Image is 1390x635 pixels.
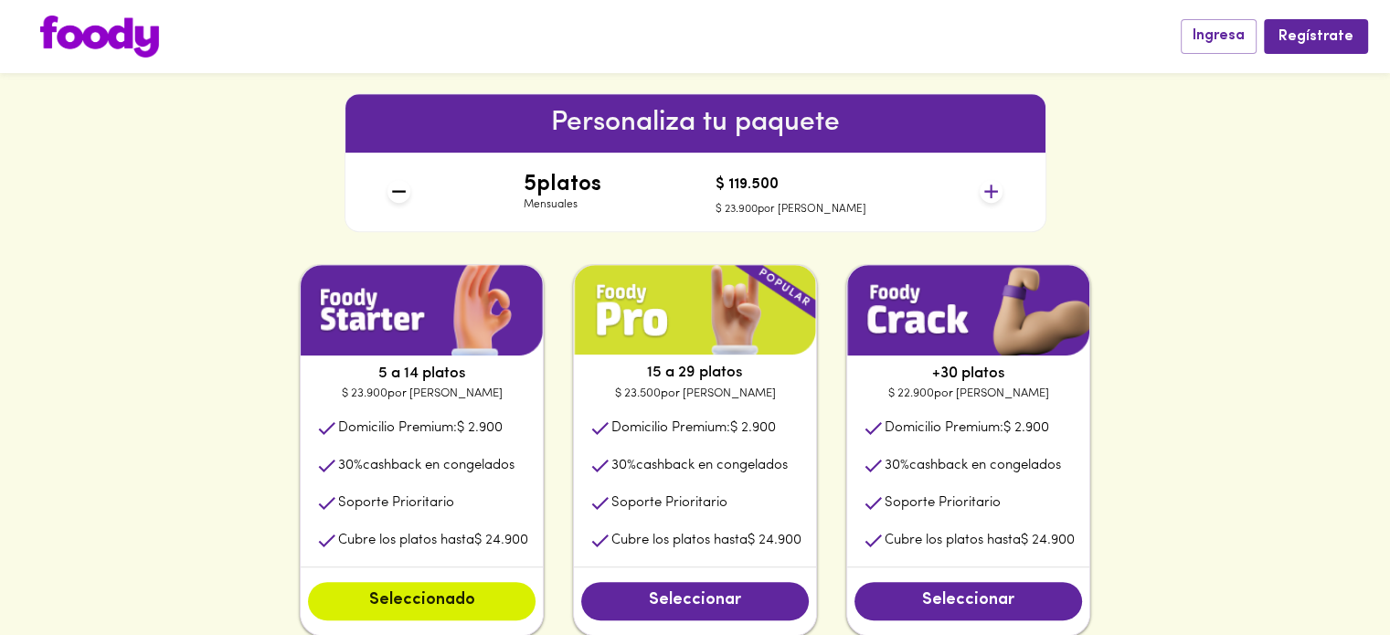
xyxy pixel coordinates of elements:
[1193,27,1245,45] span: Ingresa
[1264,19,1368,53] button: Regístrate
[716,177,866,194] h4: $ 119.500
[574,385,816,403] p: $ 23.500 por [PERSON_NAME]
[345,101,1045,145] h6: Personaliza tu paquete
[1279,28,1353,46] span: Regístrate
[854,582,1082,620] button: Seleccionar
[524,173,601,196] h4: 5 platos
[581,582,809,620] button: Seleccionar
[730,421,776,435] span: $ 2.900
[885,456,1061,475] p: cashback en congelados
[847,265,1089,355] img: plan1
[611,459,636,472] span: 30 %
[338,456,515,475] p: cashback en congelados
[338,531,528,550] p: Cubre los platos hasta $ 24.900
[308,582,536,620] button: Seleccionado
[885,531,1075,550] p: Cubre los platos hasta $ 24.900
[301,265,543,355] img: plan1
[611,418,776,438] p: Domicilio Premium:
[847,363,1089,385] p: +30 platos
[301,385,543,403] p: $ 23.900 por [PERSON_NAME]
[326,591,517,611] span: Seleccionado
[611,456,788,475] p: cashback en congelados
[716,202,866,217] p: $ 23.900 por [PERSON_NAME]
[611,493,727,513] p: Soporte Prioritario
[1181,19,1257,53] button: Ingresa
[338,459,363,472] span: 30 %
[611,531,801,550] p: Cubre los platos hasta $ 24.900
[600,591,790,611] span: Seleccionar
[847,385,1089,403] p: $ 22.900 por [PERSON_NAME]
[40,16,159,58] img: logo.png
[301,363,543,385] p: 5 a 14 platos
[1003,421,1049,435] span: $ 2.900
[873,591,1064,611] span: Seleccionar
[338,418,503,438] p: Domicilio Premium:
[885,493,1001,513] p: Soporte Prioritario
[457,421,503,435] span: $ 2.900
[885,418,1049,438] p: Domicilio Premium:
[574,362,816,384] p: 15 a 29 platos
[885,459,909,472] span: 30 %
[338,493,454,513] p: Soporte Prioritario
[524,197,601,213] p: Mensuales
[574,265,816,355] img: plan1
[1284,529,1372,617] iframe: Messagebird Livechat Widget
